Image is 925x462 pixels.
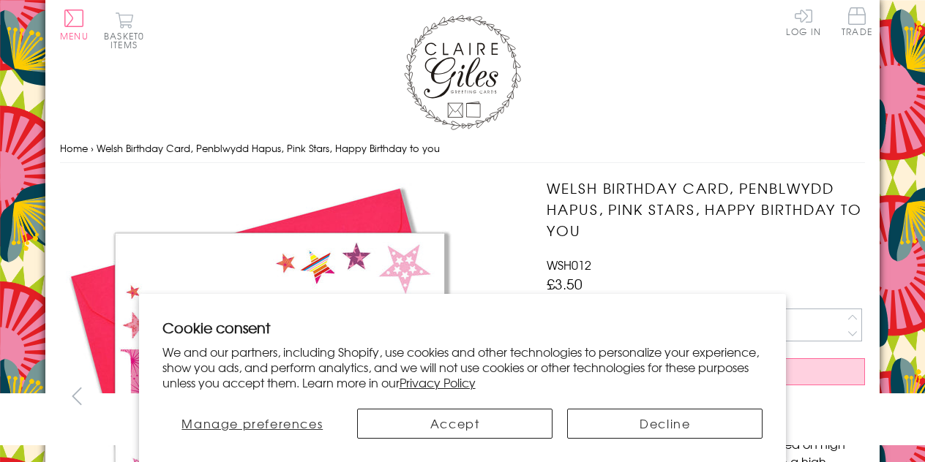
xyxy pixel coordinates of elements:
[400,374,476,391] a: Privacy Policy
[842,7,872,36] span: Trade
[60,134,865,164] nav: breadcrumbs
[567,409,763,439] button: Decline
[104,12,144,49] button: Basket0 items
[786,7,821,36] a: Log In
[547,273,583,294] span: £3.50
[547,256,591,273] span: WSH012
[357,409,553,439] button: Accept
[404,15,521,130] img: Claire Giles Greetings Cards
[181,414,323,432] span: Manage preferences
[547,178,865,241] h1: Welsh Birthday Card, Penblwydd Hapus, Pink Stars, Happy Birthday to you
[97,141,440,155] span: Welsh Birthday Card, Penblwydd Hapus, Pink Stars, Happy Birthday to you
[111,29,144,51] span: 0 items
[60,379,93,412] button: prev
[60,10,89,40] button: Menu
[162,344,763,390] p: We and our partners, including Shopify, use cookies and other technologies to personalize your ex...
[162,317,763,338] h2: Cookie consent
[60,141,88,155] a: Home
[60,29,89,42] span: Menu
[91,141,94,155] span: ›
[842,7,872,39] a: Trade
[162,409,342,439] button: Manage preferences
